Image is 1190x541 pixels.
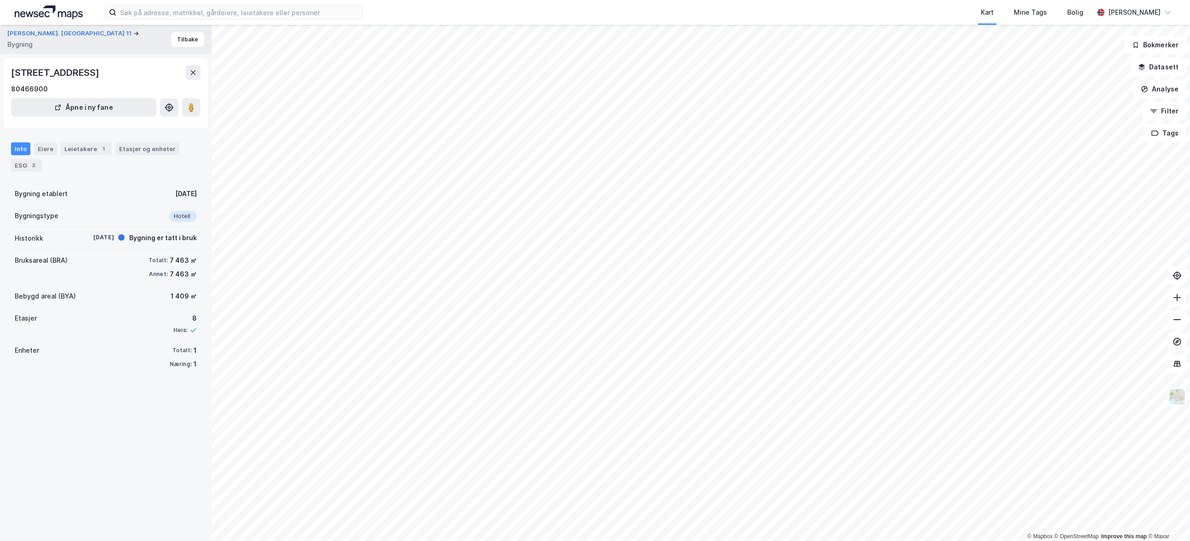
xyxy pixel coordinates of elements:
[11,142,30,155] div: Info
[11,84,48,95] div: 80466900
[149,257,168,264] div: Totalt:
[171,291,197,302] div: 1 409 ㎡
[116,6,362,19] input: Søk på adresse, matrikkel, gårdeiere, leietakere eller personer
[129,232,197,243] div: Bygning er tatt i bruk
[1144,124,1186,142] button: Tags
[15,210,58,221] div: Bygningstype
[15,291,76,302] div: Bebygd areal (BYA)
[1014,7,1047,18] div: Mine Tags
[171,32,204,47] button: Tilbake
[194,345,197,356] div: 1
[1130,58,1186,76] button: Datasett
[1133,80,1186,98] button: Analyse
[11,65,101,80] div: [STREET_ADDRESS]
[61,142,112,155] div: Leietakere
[7,39,33,50] div: Bygning
[29,161,38,170] div: 3
[7,29,133,38] button: [PERSON_NAME]. [GEOGRAPHIC_DATA] 11
[1108,7,1161,18] div: [PERSON_NAME]
[170,361,192,368] div: Næring:
[119,145,176,153] div: Etasjer og enheter
[11,98,156,117] button: Åpne i ny fane
[15,188,68,199] div: Bygning etablert
[173,313,197,324] div: 8
[1027,533,1053,540] a: Mapbox
[981,7,994,18] div: Kart
[1124,36,1186,54] button: Bokmerker
[1054,533,1099,540] a: OpenStreetMap
[175,188,197,199] div: [DATE]
[15,233,43,244] div: Historikk
[1101,533,1147,540] a: Improve this map
[173,327,188,334] div: Heis:
[1168,388,1186,406] img: Z
[15,345,39,356] div: Enheter
[11,159,42,172] div: ESG
[172,347,192,354] div: Totalt:
[194,359,197,370] div: 1
[1144,497,1190,541] iframe: Chat Widget
[1142,102,1186,120] button: Filter
[1067,7,1083,18] div: Bolig
[149,270,168,278] div: Annet:
[15,6,83,19] img: logo.a4113a55bc3d86da70a041830d287a7e.svg
[170,255,197,266] div: 7 463 ㎡
[34,142,57,155] div: Eiere
[170,269,197,280] div: 7 463 ㎡
[15,313,37,324] div: Etasjer
[99,144,108,153] div: 1
[15,255,68,266] div: Bruksareal (BRA)
[77,233,114,242] div: [DATE]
